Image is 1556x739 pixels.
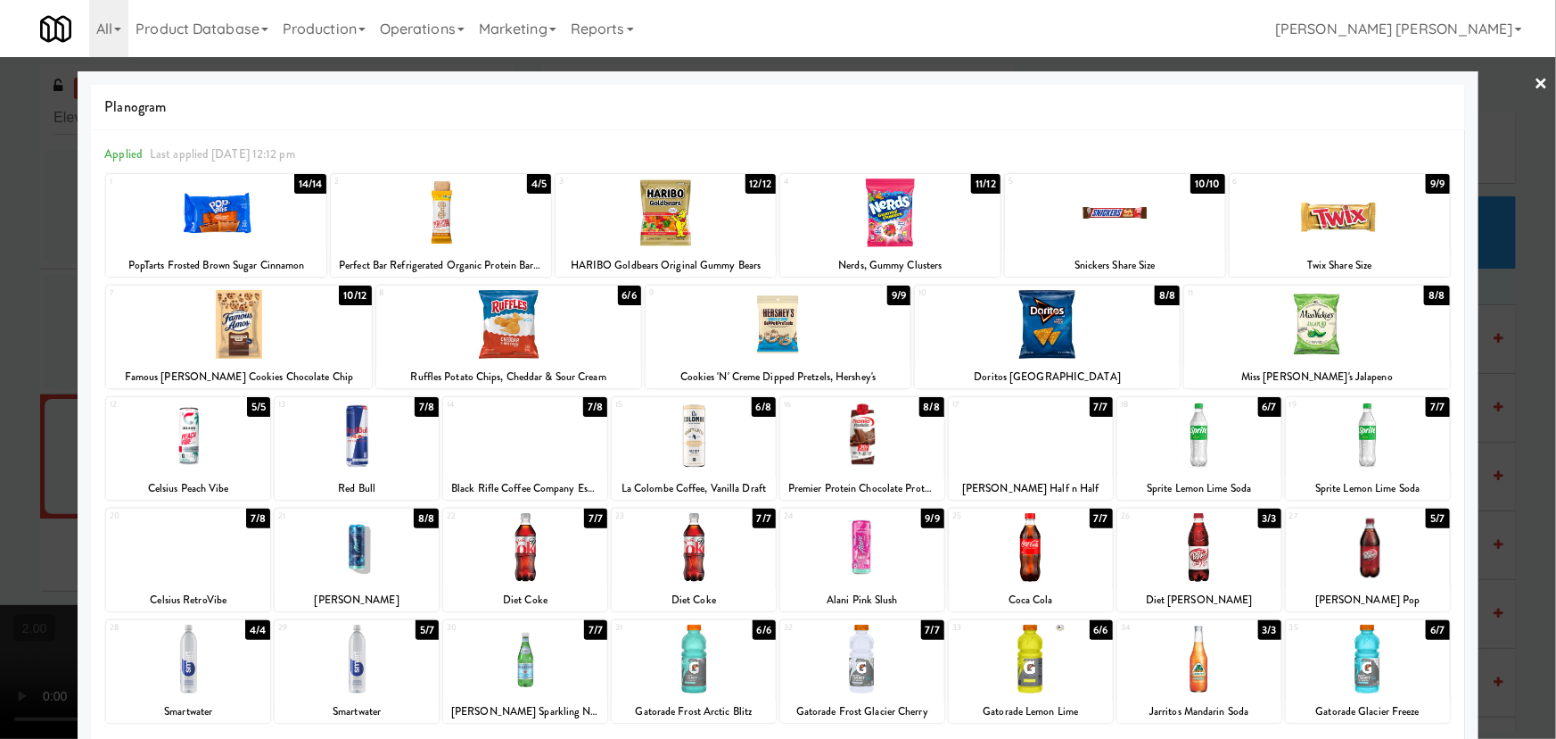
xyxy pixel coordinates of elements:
[648,366,908,388] div: Cookies 'N' Creme Dipped Pretzels, Hershey's
[109,477,268,500] div: Celsius Peach Vibe
[446,701,605,723] div: [PERSON_NAME] Sparkling Natural Mineral Water
[1230,174,1450,277] div: 69/9Twix Share Size
[614,701,773,723] div: Gatorade Frost Arctic Blitz
[1230,254,1450,277] div: Twix Share Size
[915,286,1180,388] div: 108/8Doritos [GEOGRAPHIC_DATA]
[783,477,942,500] div: Premier Protein Chocolate Protein Shake
[110,509,188,524] div: 20
[558,254,773,277] div: HARIBO Goldbears Original Gummy Bears
[1117,589,1281,611] div: Diet [PERSON_NAME]
[612,701,776,723] div: Gatorade Frost Arctic Blitz
[1258,620,1281,640] div: 3/3
[277,477,436,500] div: Red Bull
[949,477,1113,500] div: [PERSON_NAME] Half n Half
[1286,477,1450,500] div: Sprite Lemon Lime Soda
[784,509,862,524] div: 24
[277,701,436,723] div: Smartwater
[1288,701,1447,723] div: Gatorade Glacier Freeze
[443,620,607,723] div: 307/7[PERSON_NAME] Sparkling Natural Mineral Water
[106,397,270,500] div: 125/5Celsius Peach Vibe
[780,620,944,723] div: 327/7Gatorade Frost Glacier Cherry
[780,477,944,500] div: Premier Protein Chocolate Protein Shake
[1426,509,1449,528] div: 5/7
[614,477,773,500] div: La Colombe Coffee, Vanilla Draft
[275,620,439,723] div: 295/7Smartwater
[783,254,998,277] div: Nerds, Gummy Clusters
[780,254,1000,277] div: Nerds, Gummy Clusters
[949,589,1113,611] div: Coca Cola
[615,397,694,412] div: 15
[1117,397,1281,500] div: 186/7Sprite Lemon Lime Soda
[106,477,270,500] div: Celsius Peach Vibe
[1090,509,1113,528] div: 7/7
[106,509,270,611] div: 207/8Celsius RetroVibe
[447,620,525,635] div: 30
[745,174,777,194] div: 12/12
[275,589,439,611] div: [PERSON_NAME]
[1121,397,1199,412] div: 18
[245,620,270,640] div: 4/4
[1288,589,1447,611] div: [PERSON_NAME] Pop
[780,397,944,500] div: 168/8Premier Protein Chocolate Protein Shake
[415,397,439,417] div: 7/8
[1121,620,1199,635] div: 34
[612,589,776,611] div: Diet Coke
[783,701,942,723] div: Gatorade Frost Glacier Cherry
[556,254,776,277] div: HARIBO Goldbears Original Gummy Bears
[1286,589,1450,611] div: [PERSON_NAME] Pop
[1117,477,1281,500] div: Sprite Lemon Lime Soda
[110,174,216,189] div: 1
[331,254,551,277] div: Perfect Bar Refrigerated Organic Protein Bar, Peanut Butter
[753,620,776,640] div: 6/6
[110,620,188,635] div: 28
[921,509,944,528] div: 9/9
[443,509,607,611] div: 227/7Diet Coke
[247,397,270,417] div: 5/5
[333,254,548,277] div: Perfect Bar Refrigerated Organic Protein Bar, Peanut Butter
[612,509,776,611] div: 237/7Diet Coke
[109,589,268,611] div: Celsius RetroVibe
[646,366,910,388] div: Cookies 'N' Creme Dipped Pretzels, Hershey's
[1090,397,1113,417] div: 7/7
[1005,174,1225,277] div: 510/10Snickers Share Size
[446,477,605,500] div: Black Rifle Coffee Company Espresso Mocha
[1286,509,1450,611] div: 275/7[PERSON_NAME] Pop
[780,174,1000,277] div: 411/12Nerds, Gummy Clusters
[584,620,607,640] div: 7/7
[1120,477,1279,500] div: Sprite Lemon Lime Soda
[1155,286,1180,305] div: 8/8
[106,701,270,723] div: Smartwater
[416,620,439,640] div: 5/7
[951,589,1110,611] div: Coca Cola
[1286,620,1450,723] div: 356/7Gatorade Glacier Freeze
[784,397,862,412] div: 16
[275,509,439,611] div: 218/8[PERSON_NAME]
[150,145,295,162] span: Last applied [DATE] 12:12 pm
[1117,509,1281,611] div: 263/3Diet [PERSON_NAME]
[275,477,439,500] div: Red Bull
[612,477,776,500] div: La Colombe Coffee, Vanilla Draft
[949,620,1113,723] div: 336/6Gatorade Lemon Lime
[1005,254,1225,277] div: Snickers Share Size
[527,174,551,194] div: 4/5
[1426,174,1449,194] div: 9/9
[380,286,509,301] div: 8
[951,701,1110,723] div: Gatorade Lemon Lime
[1258,509,1281,528] div: 3/3
[443,477,607,500] div: Black Rifle Coffee Company Espresso Mocha
[447,397,525,412] div: 14
[1184,286,1449,388] div: 118/8Miss [PERSON_NAME]'s Jalapeno
[1258,397,1281,417] div: 6/7
[1184,366,1449,388] div: Miss [PERSON_NAME]'s Jalapeno
[559,174,665,189] div: 3
[1009,174,1115,189] div: 5
[915,366,1180,388] div: Doritos [GEOGRAPHIC_DATA]
[109,254,324,277] div: PopTarts Frosted Brown Sugar Cinnamon
[376,286,641,388] div: 86/6Ruffles Potato Chips, Cheddar & Sour Cream
[918,366,1177,388] div: Doritos [GEOGRAPHIC_DATA]
[106,254,326,277] div: PopTarts Frosted Brown Sugar Cinnamon
[618,286,641,305] div: 6/6
[556,174,776,277] div: 312/12HARIBO Goldbears Original Gummy Bears
[784,174,890,189] div: 4
[784,620,862,635] div: 32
